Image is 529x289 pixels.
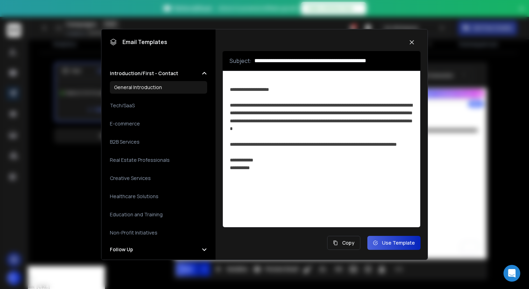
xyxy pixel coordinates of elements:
h3: Creative Services [110,175,151,182]
h3: General Introduction [114,84,162,91]
img: tab_domain_overview_orange.svg [19,41,24,46]
h3: Tech/SaaS [110,102,135,109]
h3: Healthcare Solutions [110,193,158,200]
div: Open Intercom Messenger [503,265,520,282]
h3: Non-Profit Initiatives [110,229,157,236]
p: Subject: [230,57,252,65]
h3: Real Estate Professionals [110,157,170,164]
div: Keywords by Traffic [77,41,118,46]
div: v 4.0.25 [20,11,34,17]
button: Use Template [367,236,421,250]
button: Copy [327,236,360,250]
h3: B2B Services [110,138,140,145]
h1: Email Templates [110,38,167,46]
div: Domain Overview [27,41,63,46]
button: Follow Up [110,246,207,253]
img: logo_orange.svg [11,11,17,17]
button: Introduction/First - Contact [110,70,207,77]
img: website_grey.svg [11,18,17,24]
h3: Education and Training [110,211,163,218]
div: Domain: [URL] [18,18,50,24]
img: tab_keywords_by_traffic_grey.svg [70,41,75,46]
h3: E-commerce [110,120,140,127]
